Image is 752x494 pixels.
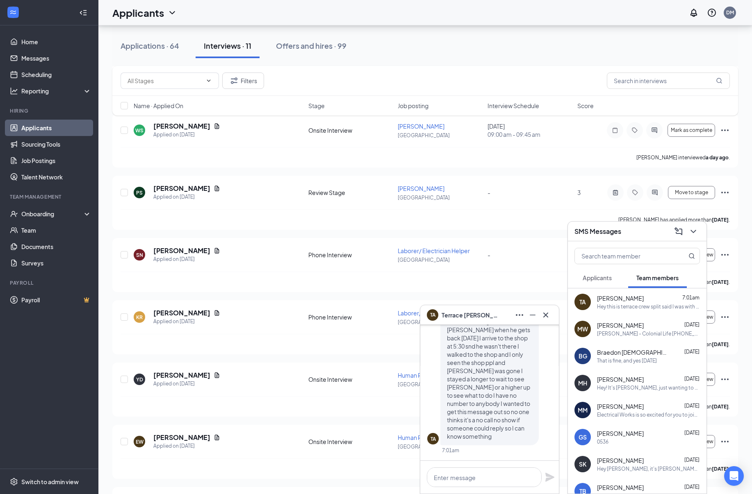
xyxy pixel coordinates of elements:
[21,169,91,185] a: Talent Network
[597,429,644,437] span: [PERSON_NAME]
[153,246,210,255] h5: [PERSON_NAME]
[398,434,474,441] span: Human Resources Specialist
[214,372,220,378] svg: Document
[398,309,470,317] span: Laborer/ Electrician Helper
[442,310,499,320] span: Terrace [PERSON_NAME]
[488,251,490,258] span: -
[597,357,657,364] div: That is fine, and yes [DATE]
[597,438,608,445] div: 0536
[579,352,587,360] div: BG
[597,330,700,337] div: [PERSON_NAME] - Colonial Life [PHONE_NUMBER]
[10,107,90,114] div: Hiring
[720,312,730,322] svg: Ellipses
[222,73,264,89] button: Filter Filters
[649,127,659,134] svg: ActiveChat
[488,102,539,110] span: Interview Schedule
[398,381,483,388] p: [GEOGRAPHIC_DATA]
[21,292,91,308] a: PayrollCrown
[607,73,730,89] input: Search in interviews
[153,122,210,131] h5: [PERSON_NAME]
[308,313,393,321] div: Phone Interview
[153,255,220,263] div: Applied on [DATE]
[707,8,717,18] svg: QuestionInfo
[668,186,715,199] button: Move to stage
[308,251,393,259] div: Phone Interview
[214,247,220,254] svg: Document
[21,152,91,169] a: Job Postings
[578,406,588,414] div: MM
[684,430,700,436] span: [DATE]
[136,314,143,321] div: KR
[10,210,18,218] svg: UserCheck
[577,325,588,333] div: MW
[684,349,700,355] span: [DATE]
[10,279,90,286] div: Payroll
[618,216,730,223] p: [PERSON_NAME] has applied more than .
[308,437,393,446] div: Onsite Interview
[513,308,526,322] button: Ellipses
[21,255,91,271] a: Surveys
[128,76,202,85] input: All Stages
[578,379,587,387] div: MH
[526,308,539,322] button: Minimize
[539,308,552,322] button: Cross
[687,225,700,238] button: ChevronDown
[684,322,700,328] span: [DATE]
[398,132,483,139] p: [GEOGRAPHIC_DATA]
[276,41,346,51] div: Offers and hires · 99
[398,319,483,326] p: [GEOGRAPHIC_DATA]
[21,210,84,218] div: Onboarding
[675,190,708,195] span: Move to stage
[720,374,730,384] svg: Ellipses
[398,247,470,254] span: Laborer/ Electrician Helper
[10,87,18,95] svg: Analysis
[134,102,183,110] span: Name · Applied On
[684,484,700,490] span: [DATE]
[630,127,640,134] svg: Tag
[153,184,210,193] h5: [PERSON_NAME]
[545,472,555,482] svg: Plane
[21,238,91,255] a: Documents
[597,411,700,418] div: Electrical Works is so excited for you to join our team! Do you know anyone else who might be int...
[308,375,393,383] div: Onsite Interview
[121,41,179,51] div: Applications · 64
[398,102,428,110] span: Job posting
[674,227,684,236] svg: ComposeMessage
[308,102,325,110] span: Stage
[21,120,91,136] a: Applicants
[720,437,730,446] svg: Ellipses
[21,50,91,66] a: Messages
[541,310,551,320] svg: Cross
[684,457,700,463] span: [DATE]
[684,376,700,382] span: [DATE]
[672,225,685,238] button: ComposeMessage
[21,136,91,152] a: Sourcing Tools
[597,483,644,492] span: [PERSON_NAME]
[398,443,483,450] p: [GEOGRAPHIC_DATA]
[204,41,251,51] div: Interviews · 11
[650,189,660,196] svg: ActiveChat
[79,9,87,17] svg: Collapse
[597,465,700,472] div: Hey [PERSON_NAME], it's [PERSON_NAME]. I am out [DATE], so I will move our call to [DATE]. Have a...
[583,274,612,281] span: Applicants
[21,478,79,486] div: Switch to admin view
[214,185,220,192] svg: Document
[597,456,644,465] span: [PERSON_NAME]
[668,124,715,137] button: Mark as complete
[688,253,695,259] svg: MagnifyingGlass
[684,403,700,409] span: [DATE]
[21,34,91,50] a: Home
[712,403,729,410] b: [DATE]
[528,310,538,320] svg: Minimize
[716,77,722,84] svg: MagnifyingGlass
[488,122,572,138] div: [DATE]
[689,8,699,18] svg: Notifications
[205,77,212,84] svg: ChevronDown
[682,295,700,301] span: 7:01am
[488,130,572,138] span: 09:00 am - 09:45 am
[136,189,143,196] div: PS
[398,185,444,192] span: [PERSON_NAME]
[10,193,90,200] div: Team Management
[136,376,143,383] div: YD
